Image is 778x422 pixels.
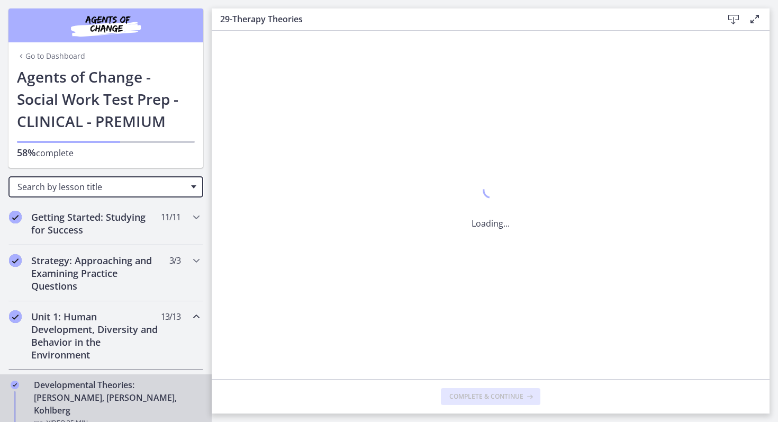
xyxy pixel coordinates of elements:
span: 13 / 13 [161,310,180,323]
h2: Unit 1: Human Development, Diversity and Behavior in the Environment [31,310,160,361]
h1: Agents of Change - Social Work Test Prep - CLINICAL - PREMIUM [17,66,195,132]
p: Loading... [472,217,510,230]
span: 3 / 3 [169,254,180,267]
div: 1 [472,180,510,204]
i: Completed [11,381,19,389]
a: Go to Dashboard [17,51,85,61]
i: Completed [9,310,22,323]
h2: Strategy: Approaching and Examining Practice Questions [31,254,160,292]
div: Search by lesson title [8,176,203,197]
button: Complete & continue [441,388,540,405]
h3: 29-Therapy Theories [220,13,706,25]
span: 11 / 11 [161,211,180,223]
p: complete [17,146,195,159]
span: Search by lesson title [17,181,186,193]
i: Completed [9,254,22,267]
h2: Getting Started: Studying for Success [31,211,160,236]
span: 58% [17,146,36,159]
img: Agents of Change [42,13,169,38]
span: Complete & continue [449,392,523,401]
i: Completed [9,211,22,223]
